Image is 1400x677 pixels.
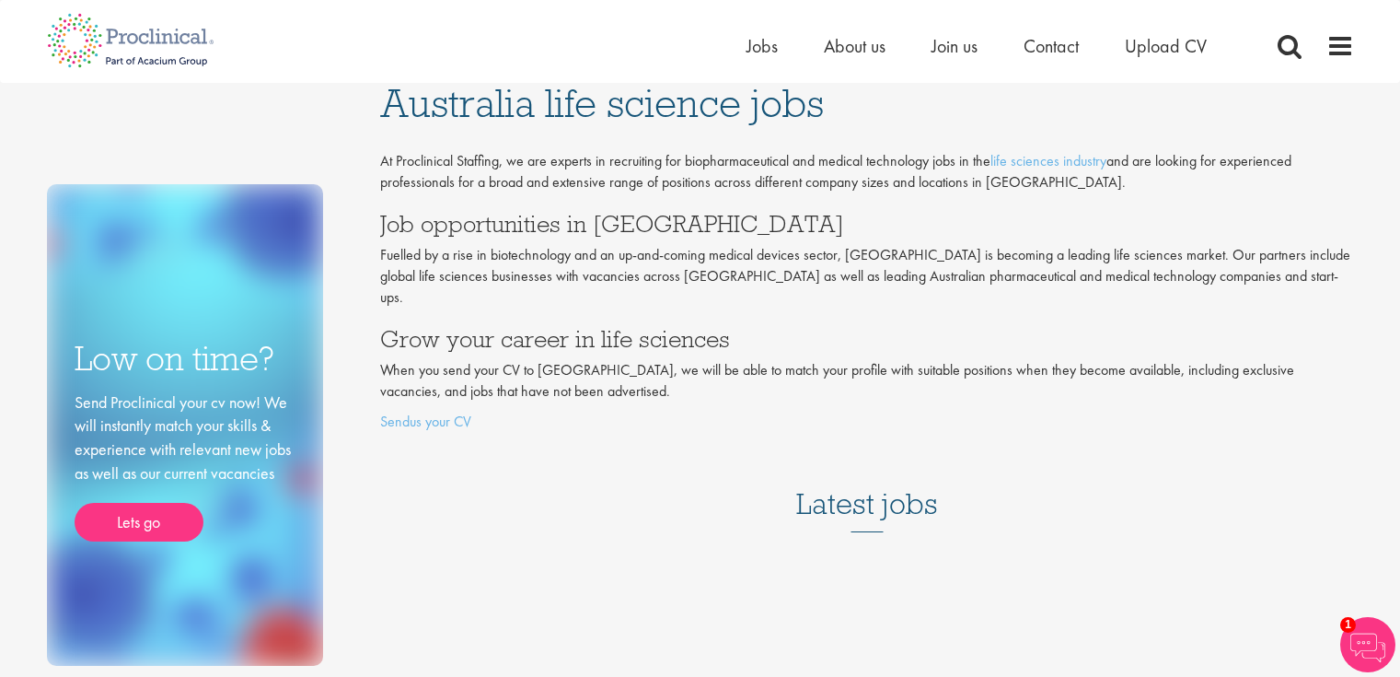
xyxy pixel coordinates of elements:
a: Join us [931,34,978,58]
p: When you send your CV to [GEOGRAPHIC_DATA], we will be able to match your profile with suitable p... [380,360,1354,403]
a: Upload CV [1125,34,1207,58]
span: Australia life science jobs [380,78,824,128]
a: Lets go [75,503,203,542]
p: At Proclinical Staffing, we are experts in recruiting for biopharmaceutical and medical technolog... [380,151,1354,193]
a: Sendus your CV [380,412,471,431]
a: Jobs [746,34,778,58]
img: Chatbot [1340,617,1395,672]
div: Send Proclinical your cv now! We will instantly match your skills & experience with relevant new ... [75,391,295,543]
span: 1 [1340,617,1356,633]
h3: Grow your career in life sciences [380,327,1354,351]
h3: Job opportunities in [GEOGRAPHIC_DATA] [380,212,1354,236]
h3: Low on time? [75,341,295,377]
p: Fuelled by a rise in biotechnology and an up-and-coming medical devices sector, [GEOGRAPHIC_DATA]... [380,245,1354,309]
a: life sciences industry [990,151,1106,170]
a: About us [824,34,885,58]
a: Contact [1024,34,1079,58]
h3: Latest jobs [796,442,938,532]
